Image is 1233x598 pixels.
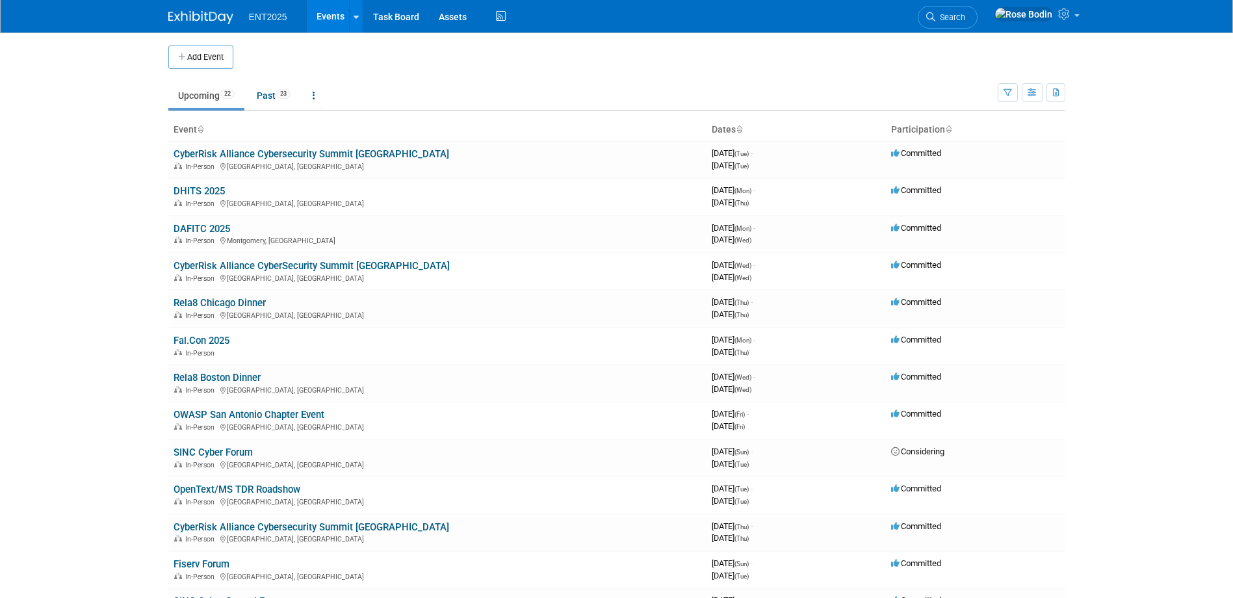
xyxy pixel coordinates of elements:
span: (Tue) [734,573,749,580]
span: Committed [891,297,941,307]
span: In-Person [185,162,218,171]
span: In-Person [185,498,218,506]
a: Past23 [247,83,300,108]
a: Fal.Con 2025 [174,335,229,346]
span: [DATE] [712,484,753,493]
div: [GEOGRAPHIC_DATA], [GEOGRAPHIC_DATA] [174,421,701,432]
div: [GEOGRAPHIC_DATA], [GEOGRAPHIC_DATA] [174,571,701,581]
span: [DATE] [712,185,755,195]
span: Committed [891,223,941,233]
span: (Wed) [734,274,751,281]
img: In-Person Event [174,461,182,467]
a: Upcoming22 [168,83,244,108]
a: Rela8 Boston Dinner [174,372,261,383]
span: (Sun) [734,560,749,567]
img: In-Person Event [174,311,182,318]
span: [DATE] [712,496,749,506]
span: (Tue) [734,150,749,157]
span: (Fri) [734,423,745,430]
span: Committed [891,335,941,344]
span: - [753,223,755,233]
span: - [753,185,755,195]
img: In-Person Event [174,237,182,243]
span: [DATE] [712,459,749,469]
img: In-Person Event [174,349,182,356]
img: In-Person Event [174,386,182,393]
span: - [753,372,755,382]
span: (Thu) [734,200,749,207]
span: (Mon) [734,337,751,344]
img: In-Person Event [174,573,182,579]
span: (Thu) [734,311,749,318]
span: In-Person [185,461,218,469]
span: In-Person [185,237,218,245]
span: - [753,335,755,344]
span: [DATE] [712,571,749,580]
span: [DATE] [712,558,753,568]
span: [DATE] [712,223,755,233]
span: - [751,558,753,568]
span: Committed [891,484,941,493]
div: [GEOGRAPHIC_DATA], [GEOGRAPHIC_DATA] [174,272,701,283]
span: - [753,260,755,270]
span: - [751,521,753,531]
a: SINC Cyber Forum [174,447,253,458]
span: Committed [891,260,941,270]
span: - [751,297,753,307]
a: OpenText/MS TDR Roadshow [174,484,300,495]
span: (Thu) [734,523,749,530]
span: (Tue) [734,162,749,170]
a: Sort by Event Name [197,124,203,135]
span: [DATE] [712,421,745,431]
div: [GEOGRAPHIC_DATA], [GEOGRAPHIC_DATA] [174,384,701,395]
span: (Thu) [734,535,749,542]
div: [GEOGRAPHIC_DATA], [GEOGRAPHIC_DATA] [174,309,701,320]
span: (Fri) [734,411,745,418]
span: In-Person [185,535,218,543]
span: [DATE] [712,409,749,419]
a: Fiserv Forum [174,558,229,570]
span: [DATE] [712,161,749,170]
a: CyberRisk Alliance Cybersecurity Summit [GEOGRAPHIC_DATA] [174,148,449,160]
img: Rose Bodin [994,7,1053,21]
span: In-Person [185,311,218,320]
a: CyberRisk Alliance Cybersecurity Summit [GEOGRAPHIC_DATA] [174,521,449,533]
img: In-Person Event [174,162,182,169]
img: In-Person Event [174,535,182,541]
span: (Wed) [734,386,751,393]
div: [GEOGRAPHIC_DATA], [GEOGRAPHIC_DATA] [174,496,701,506]
span: (Tue) [734,486,749,493]
span: [DATE] [712,447,753,456]
span: [DATE] [712,372,755,382]
span: In-Person [185,573,218,581]
span: In-Person [185,423,218,432]
span: (Sun) [734,448,749,456]
a: CyberRisk Alliance CyberSecurity Summit [GEOGRAPHIC_DATA] [174,260,450,272]
span: [DATE] [712,260,755,270]
span: ENT2025 [249,12,287,22]
span: (Thu) [734,349,749,356]
span: Committed [891,409,941,419]
span: (Wed) [734,262,751,269]
span: Considering [891,447,944,456]
a: Sort by Participation Type [945,124,952,135]
span: [DATE] [712,335,755,344]
span: - [747,409,749,419]
img: In-Person Event [174,200,182,206]
span: [DATE] [712,309,749,319]
a: Rela8 Chicago Dinner [174,297,266,309]
th: Dates [707,119,886,141]
span: (Wed) [734,237,751,244]
span: Committed [891,521,941,531]
a: OWASP San Antonio Chapter Event [174,409,324,421]
span: [DATE] [712,148,753,158]
span: In-Person [185,274,218,283]
span: 22 [220,89,235,99]
span: (Mon) [734,225,751,232]
th: Participation [886,119,1065,141]
button: Add Event [168,45,233,69]
a: Search [918,6,978,29]
a: DHITS 2025 [174,185,225,197]
span: In-Person [185,349,218,357]
span: [DATE] [712,533,749,543]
